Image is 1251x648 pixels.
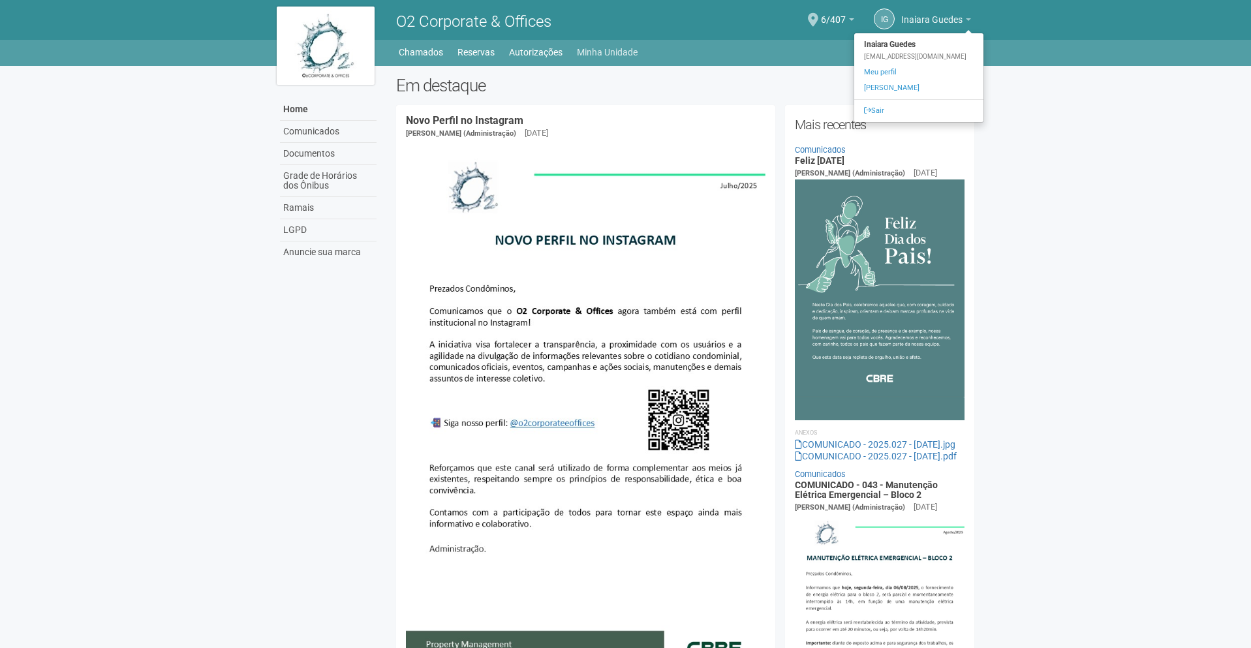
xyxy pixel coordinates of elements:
a: Documentos [280,143,377,165]
img: COMUNICADO%20-%202025.027%20-%20Dia%20dos%20Pais.jpg [795,179,965,420]
a: [PERSON_NAME] [854,80,983,96]
span: Inaiara Guedes [901,2,963,25]
a: Minha Unidade [577,43,638,61]
a: 6/407 [821,16,854,27]
a: Autorizações [509,43,563,61]
span: O2 Corporate & Offices [396,12,551,31]
div: [EMAIL_ADDRESS][DOMAIN_NAME] [854,52,983,61]
a: Meu perfil [854,65,983,80]
a: Comunicados [280,121,377,143]
a: LGPD [280,219,377,241]
a: Novo Perfil no Instagram [406,114,523,127]
h2: Mais recentes [795,115,965,134]
img: logo.jpg [277,7,375,85]
strong: Inaiara Guedes [854,37,983,52]
a: Sair [854,103,983,119]
a: IG [874,8,895,29]
a: COMUNICADO - 043 - Manutenção Elétrica Emergencial – Bloco 2 [795,480,938,500]
span: [PERSON_NAME] (Administração) [795,169,905,177]
li: Anexos [795,427,965,439]
div: [DATE] [914,167,937,179]
span: [PERSON_NAME] (Administração) [795,503,905,512]
a: Ramais [280,197,377,219]
a: Anuncie sua marca [280,241,377,263]
a: COMUNICADO - 2025.027 - [DATE].jpg [795,439,955,450]
a: COMUNICADO - 2025.027 - [DATE].pdf [795,451,957,461]
a: Comunicados [795,469,846,479]
a: Reservas [457,43,495,61]
a: Inaiara Guedes [901,16,971,27]
h2: Em destaque [396,76,975,95]
span: 6/407 [821,2,846,25]
div: [DATE] [525,127,548,139]
span: [PERSON_NAME] (Administração) [406,129,516,138]
a: Grade de Horários dos Ônibus [280,165,377,197]
a: Chamados [399,43,443,61]
div: [DATE] [914,501,937,513]
a: Comunicados [795,145,846,155]
a: Home [280,99,377,121]
a: Feliz [DATE] [795,155,844,166]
